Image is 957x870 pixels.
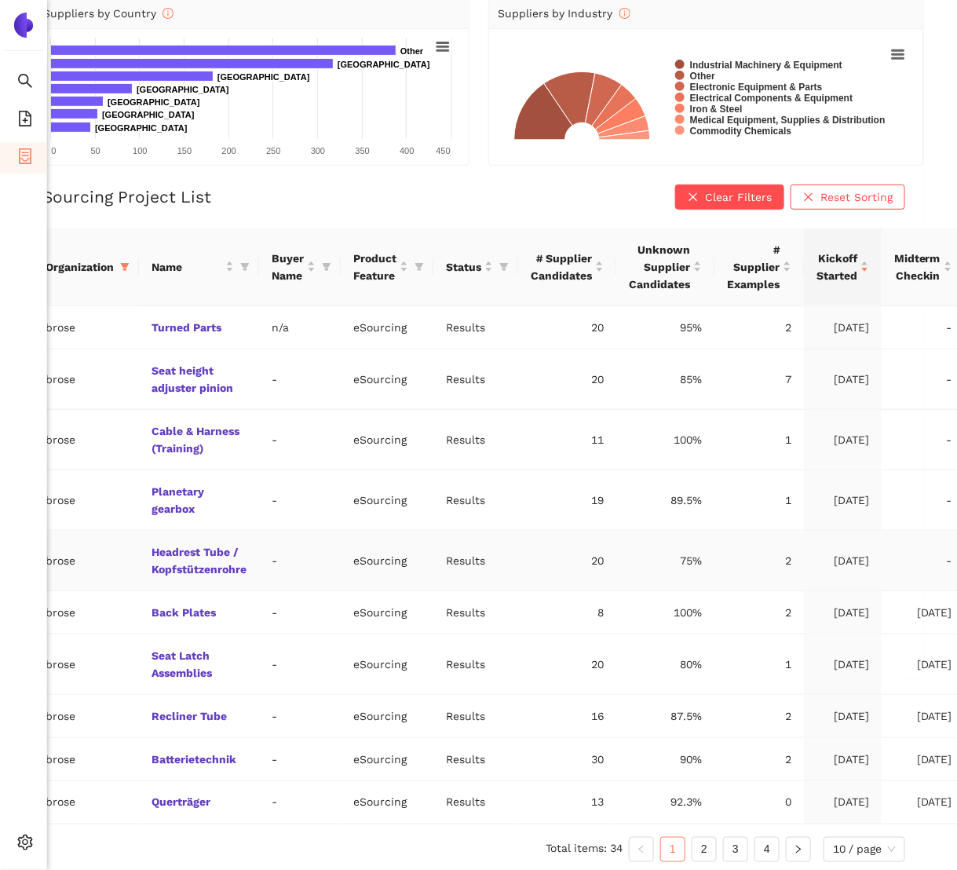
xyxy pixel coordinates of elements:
span: info-circle [619,8,630,19]
text: 50 [91,146,100,155]
td: eSourcing [341,306,433,349]
td: 100% [616,410,714,470]
td: brose [33,738,139,781]
span: filter [322,262,331,272]
td: - [259,531,341,591]
text: 400 [400,146,414,155]
td: eSourcing [341,695,433,738]
td: Results [433,738,518,781]
td: 92.3% [616,781,714,824]
td: 80% [616,634,714,695]
td: n/a [259,306,341,349]
span: Kickoff Started [816,250,857,284]
span: 10 / page [833,838,896,861]
a: 4 [755,838,779,861]
td: - [259,470,341,531]
button: left [629,837,654,862]
td: Results [433,349,518,410]
span: Clear Filters [705,188,772,206]
th: this column's title is # Supplier Candidates,this column is sortable [518,228,616,306]
span: Midterm Checkin [894,250,941,284]
td: Results [433,410,518,470]
td: 20 [518,531,616,591]
td: Results [433,695,518,738]
span: filter [237,255,253,279]
text: [GEOGRAPHIC_DATA] [217,72,310,82]
td: 2 [714,738,804,781]
span: filter [120,262,130,272]
td: 100% [616,591,714,634]
td: Results [433,470,518,531]
td: 2 [714,531,804,591]
button: closeReset Sorting [791,185,905,210]
button: right [786,837,811,862]
td: - [259,738,341,781]
td: [DATE] [804,781,882,824]
a: 3 [724,838,747,861]
td: 75% [616,531,714,591]
td: 0 [714,781,804,824]
th: this column's title is Unknown Supplier Candidates,this column is sortable [616,228,714,306]
text: Other [400,46,424,56]
td: - [259,781,341,824]
span: container [17,143,33,174]
text: Industrial Machinery & Equipment [690,60,842,71]
text: 0 [51,146,56,155]
td: - [259,695,341,738]
th: this column's title is Buyer Name,this column is sortable [259,228,341,306]
span: Suppliers by Country [43,7,174,20]
span: Unknown Supplier Candidates [629,241,690,293]
td: Results [433,781,518,824]
td: [DATE] [804,349,882,410]
td: brose [33,531,139,591]
text: Electronic Equipment & Parts [690,82,823,93]
span: # Supplier Candidates [531,250,592,284]
div: Page Size [824,837,905,862]
td: brose [33,410,139,470]
text: 100 [133,146,147,155]
td: 19 [518,470,616,531]
td: Results [433,634,518,695]
td: 20 [518,634,616,695]
span: Status [446,258,481,276]
text: [GEOGRAPHIC_DATA] [338,60,430,69]
td: eSourcing [341,410,433,470]
td: brose [33,634,139,695]
td: 20 [518,349,616,410]
td: brose [33,306,139,349]
li: 2 [692,837,717,862]
td: [DATE] [804,410,882,470]
span: filter [496,255,512,279]
li: 1 [660,837,685,862]
td: 1 [714,410,804,470]
span: Reset Sorting [820,188,893,206]
button: closeClear Filters [675,185,784,210]
a: 2 [692,838,716,861]
td: 20 [518,306,616,349]
th: this column's title is Status,this column is sortable [433,228,518,306]
td: 1 [714,470,804,531]
span: search [17,68,33,99]
text: 450 [436,146,450,155]
td: eSourcing [341,470,433,531]
td: [DATE] [804,634,882,695]
li: Next Page [786,837,811,862]
td: 7 [714,349,804,410]
text: [GEOGRAPHIC_DATA] [137,85,229,94]
span: Buyer Name [272,250,304,284]
text: Electrical Components & Equipment [690,93,853,104]
li: 4 [754,837,780,862]
span: setting [17,829,33,861]
th: this column's title is # Supplier Examples,this column is sortable [714,228,804,306]
span: filter [240,262,250,272]
td: - [259,410,341,470]
td: eSourcing [341,634,433,695]
td: 11 [518,410,616,470]
td: brose [33,781,139,824]
td: Results [433,531,518,591]
span: Suppliers by Industry [499,7,630,20]
td: 85% [616,349,714,410]
span: filter [411,247,427,287]
span: filter [319,247,334,287]
span: left [637,845,646,854]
